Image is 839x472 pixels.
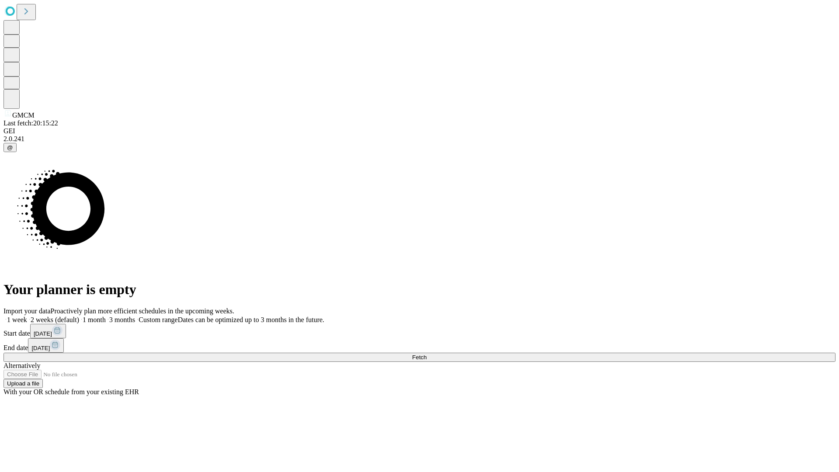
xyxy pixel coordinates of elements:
[3,307,51,315] span: Import your data
[3,379,43,388] button: Upload a file
[12,111,35,119] span: GMCM
[83,316,106,323] span: 1 month
[3,143,17,152] button: @
[51,307,234,315] span: Proactively plan more efficient schedules in the upcoming weeks.
[412,354,426,361] span: Fetch
[30,324,66,338] button: [DATE]
[109,316,135,323] span: 3 months
[3,281,836,298] h1: Your planner is empty
[3,338,836,353] div: End date
[3,362,40,369] span: Alternatively
[7,144,13,151] span: @
[3,353,836,362] button: Fetch
[178,316,324,323] span: Dates can be optimized up to 3 months in the future.
[28,338,64,353] button: [DATE]
[31,345,50,351] span: [DATE]
[3,119,58,127] span: Last fetch: 20:15:22
[3,127,836,135] div: GEI
[34,330,52,337] span: [DATE]
[3,135,836,143] div: 2.0.241
[139,316,177,323] span: Custom range
[3,388,139,396] span: With your OR schedule from your existing EHR
[7,316,27,323] span: 1 week
[31,316,79,323] span: 2 weeks (default)
[3,324,836,338] div: Start date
